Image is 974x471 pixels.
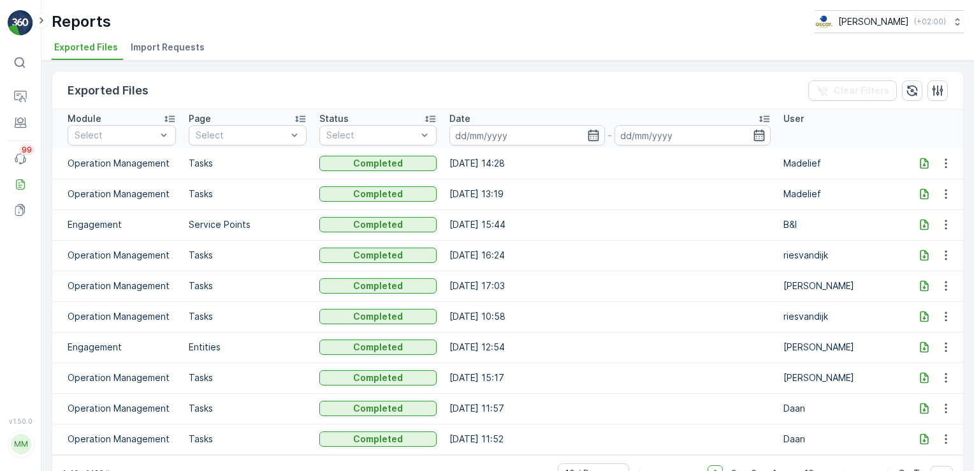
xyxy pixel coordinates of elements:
[182,393,312,424] td: Tasks
[182,209,312,240] td: Service Points
[52,148,182,179] td: Operation Management
[443,393,777,424] td: [DATE] 11:57
[182,363,312,393] td: Tasks
[182,332,312,363] td: Entities
[443,363,777,393] td: [DATE] 15:17
[777,363,907,393] td: [PERSON_NAME]
[319,186,437,202] button: Completed
[443,240,777,271] td: [DATE] 16:24
[914,17,946,27] p: ( +02:00 )
[777,271,907,301] td: [PERSON_NAME]
[777,240,907,271] td: riesvandijk
[182,271,312,301] td: Tasks
[68,112,101,125] p: Module
[353,157,403,170] p: Completed
[8,417,33,425] span: v 1.50.0
[52,301,182,332] td: Operation Management
[353,402,403,415] p: Completed
[443,332,777,363] td: [DATE] 12:54
[319,401,437,416] button: Completed
[353,310,403,323] p: Completed
[777,148,907,179] td: Madelief
[196,129,286,142] p: Select
[68,82,149,100] p: Exported Files
[353,433,403,445] p: Completed
[838,15,909,28] p: [PERSON_NAME]
[182,301,312,332] td: Tasks
[777,332,907,363] td: [PERSON_NAME]
[353,341,403,354] p: Completed
[182,148,312,179] td: Tasks
[182,424,312,454] td: Tasks
[607,128,612,143] p: -
[443,424,777,454] td: [DATE] 11:52
[8,428,33,461] button: MM
[8,10,33,36] img: logo
[189,112,211,125] p: Page
[777,179,907,209] td: Madelief
[353,188,403,200] p: Completed
[777,209,907,240] td: B&I
[52,271,182,301] td: Operation Management
[319,340,437,355] button: Completed
[319,248,437,263] button: Completed
[443,209,777,240] td: [DATE] 15:44
[52,424,182,454] td: Operation Management
[8,146,33,172] a: 99
[443,179,777,209] td: [DATE] 13:19
[52,332,182,363] td: Engagement
[815,10,964,33] button: [PERSON_NAME](+02:00)
[834,84,889,97] p: Clear Filters
[449,112,470,125] p: Date
[614,125,771,146] input: dd/mm/yyyy
[777,424,907,454] td: Daan
[22,145,32,155] p: 99
[443,271,777,301] td: [DATE] 17:03
[52,209,182,240] td: Engagement
[182,240,312,271] td: Tasks
[319,217,437,232] button: Completed
[75,129,156,142] p: Select
[319,112,349,125] p: Status
[319,431,437,447] button: Completed
[353,218,403,231] p: Completed
[131,41,205,54] span: Import Requests
[52,240,182,271] td: Operation Management
[353,371,403,384] p: Completed
[777,301,907,332] td: riesvandijk
[319,370,437,385] button: Completed
[319,309,437,324] button: Completed
[326,129,417,142] p: Select
[777,393,907,424] td: Daan
[815,15,833,29] img: basis-logo_rgb2x.png
[52,393,182,424] td: Operation Management
[353,249,403,262] p: Completed
[319,156,437,171] button: Completed
[11,434,31,454] div: MM
[353,280,403,292] p: Completed
[54,41,118,54] span: Exported Files
[783,112,804,125] p: User
[808,80,897,101] button: Clear Filters
[449,125,606,146] input: dd/mm/yyyy
[443,301,777,332] td: [DATE] 10:58
[52,11,111,32] p: Reports
[319,278,437,294] button: Completed
[52,363,182,393] td: Operation Management
[443,148,777,179] td: [DATE] 14:28
[182,179,312,209] td: Tasks
[52,179,182,209] td: Operation Management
